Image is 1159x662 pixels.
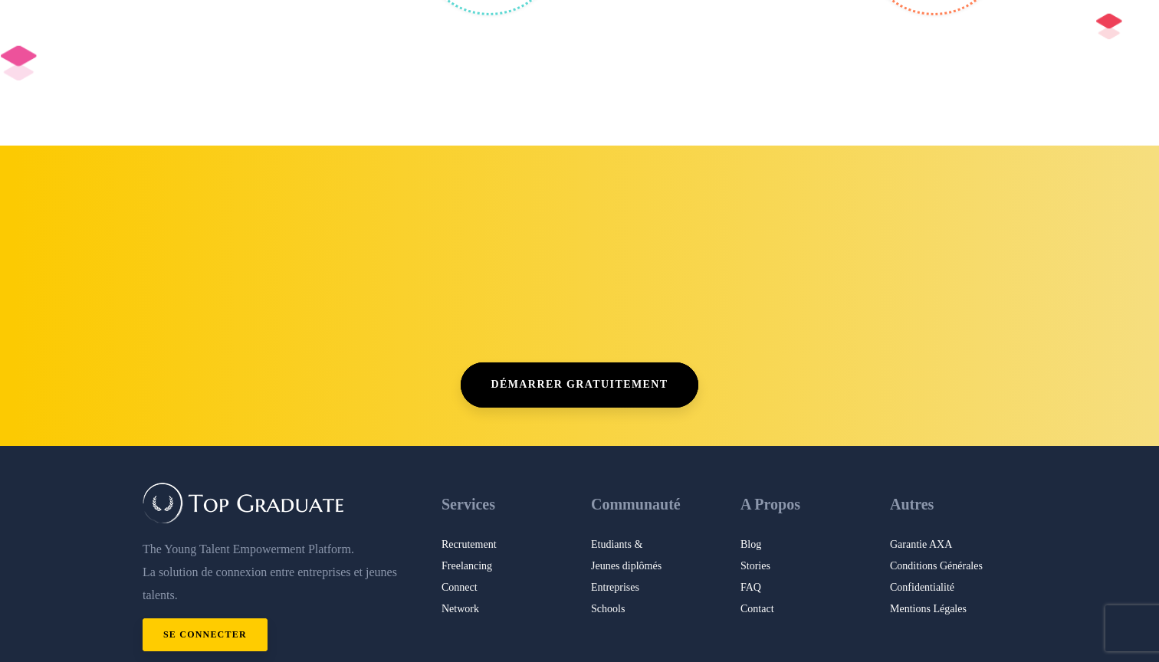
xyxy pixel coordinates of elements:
[890,493,934,515] span: Autres
[442,598,568,620] a: Network
[740,534,867,555] a: Blog
[740,555,867,577] a: Stories
[1082,588,1159,662] iframe: Chat Widget
[740,598,867,620] a: Contact
[591,534,717,577] a: Etudiants &Jeunes diplômés
[890,598,1016,620] a: Mentions Légales
[461,362,699,407] a: Démarrer gratuitement
[143,618,268,651] a: Se Connecter
[442,534,568,555] a: Recrutement
[442,577,568,598] a: Connect
[591,598,717,620] a: Schools
[740,577,867,598] a: FAQ
[740,493,800,515] span: A Propos
[591,577,717,598] a: Entreprises
[491,375,668,395] span: Démarrer gratuitement
[1082,588,1159,662] div: Widget de chat
[442,493,495,515] span: Services
[591,493,681,515] span: Communauté
[163,626,247,644] span: Se Connecter
[890,577,1016,598] a: Confidentialité
[143,538,419,607] p: The Young Talent Empowerment Platform. La solution de connexion entre entreprises et jeunes talents.
[442,555,568,577] a: Freelancing
[890,534,1016,555] a: Garantie AXA
[890,555,1016,577] a: Conditions Générales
